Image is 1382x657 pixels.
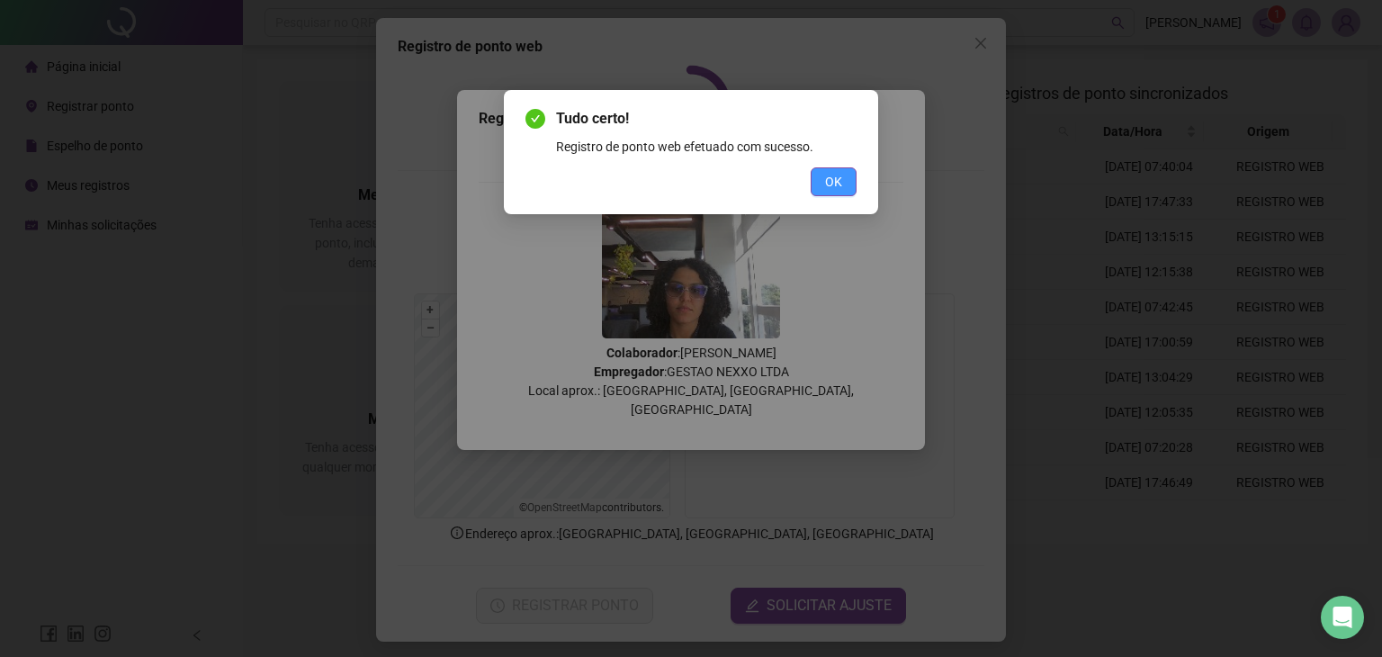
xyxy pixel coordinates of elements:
button: OK [811,167,857,196]
span: Tudo certo! [556,108,857,130]
span: check-circle [525,109,545,129]
div: Open Intercom Messenger [1321,596,1364,639]
span: OK [825,172,842,192]
div: Registro de ponto web efetuado com sucesso. [556,137,857,157]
